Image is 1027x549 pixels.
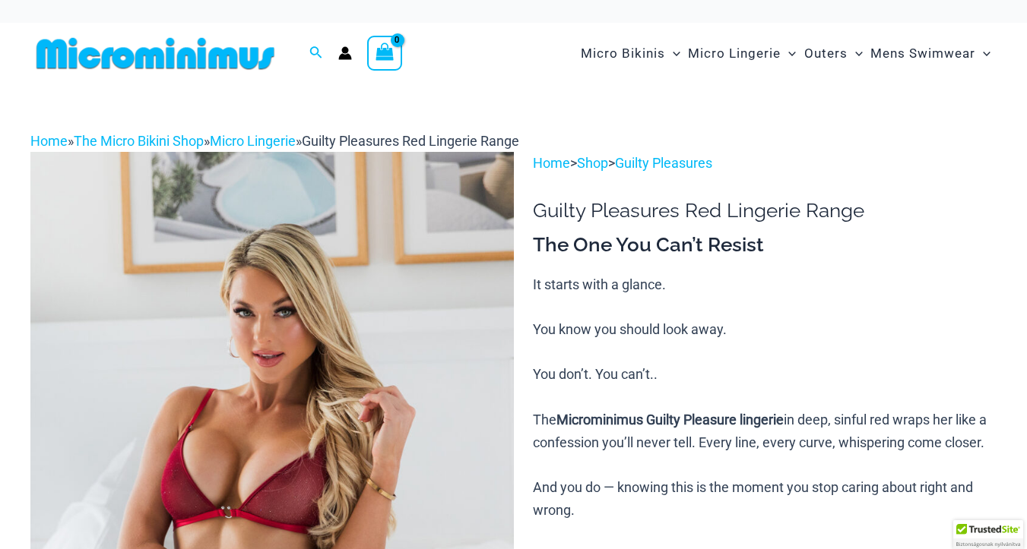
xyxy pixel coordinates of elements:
[953,520,1023,549] div: TrustedSite Certified
[684,30,800,77] a: Micro LingerieMenu ToggleMenu Toggle
[575,28,997,79] nav: Site Navigation
[533,232,997,258] h3: The One You Can’t Resist
[30,36,281,71] img: MM SHOP LOGO FLAT
[615,155,712,171] a: Guilty Pleasures
[867,30,994,77] a: Mens SwimwearMenu ToggleMenu Toggle
[309,44,323,63] a: Search icon link
[800,30,867,77] a: OutersMenu ToggleMenu Toggle
[577,155,608,171] a: Shop
[367,36,402,71] a: View Shopping Cart, empty
[688,34,781,73] span: Micro Lingerie
[533,155,570,171] a: Home
[74,133,204,149] a: The Micro Bikini Shop
[30,133,519,149] span: » » »
[665,34,680,73] span: Menu Toggle
[210,133,296,149] a: Micro Lingerie
[533,152,997,175] p: > >
[870,34,975,73] span: Mens Swimwear
[302,133,519,149] span: Guilty Pleasures Red Lingerie Range
[581,34,665,73] span: Micro Bikinis
[781,34,796,73] span: Menu Toggle
[804,34,848,73] span: Outers
[338,46,352,60] a: Account icon link
[577,30,684,77] a: Micro BikinisMenu ToggleMenu Toggle
[848,34,863,73] span: Menu Toggle
[556,412,784,428] b: Microminimus Guilty Pleasure lingerie
[533,199,997,222] h1: Guilty Pleasures Red Lingerie Range
[30,133,68,149] a: Home
[975,34,991,73] span: Menu Toggle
